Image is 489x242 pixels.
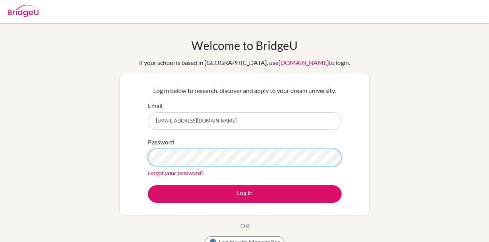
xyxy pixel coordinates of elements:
[148,86,342,95] p: Log in below to research, discover and apply to your dream university.
[139,58,350,67] div: If your school is based in [GEOGRAPHIC_DATA], use to login.
[148,169,203,176] a: Forgot your password?
[148,101,162,110] label: Email
[191,38,298,52] h1: Welcome to BridgeU
[148,185,342,203] button: Log in
[278,59,329,66] a: [DOMAIN_NAME]
[148,138,174,147] label: Password
[8,5,39,17] img: Bridge-U
[240,221,249,230] p: OR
